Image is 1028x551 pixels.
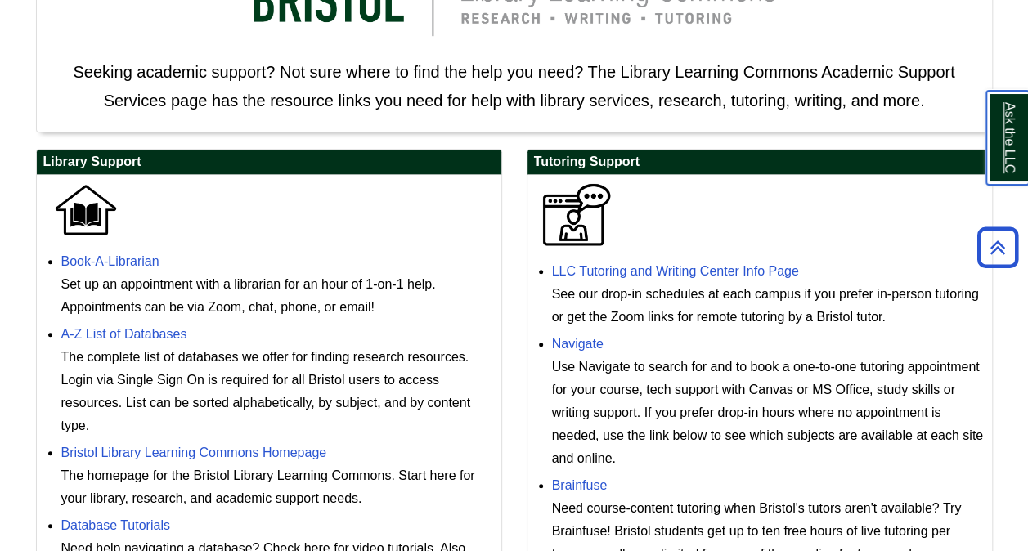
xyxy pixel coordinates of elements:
div: The complete list of databases we offer for finding research resources. Login via Single Sign On ... [61,346,493,437]
h2: Tutoring Support [527,150,992,175]
a: Database Tutorials [61,518,170,532]
a: Brainfuse [552,478,608,492]
a: Back to Top [972,236,1024,258]
div: The homepage for the Bristol Library Learning Commons. Start here for your library, research, and... [61,464,493,510]
a: LLC Tutoring and Writing Center Info Page [552,264,799,278]
span: Seeking academic support? Not sure where to find the help you need? The Library Learning Commons ... [73,63,954,110]
a: Bristol Library Learning Commons Homepage [61,446,327,459]
a: Book-A-Librarian [61,254,159,268]
a: A-Z List of Databases [61,327,187,341]
a: Navigate [552,337,604,351]
div: Use Navigate to search for and to book a one-to-one tutoring appointment for your course, tech su... [552,356,984,470]
div: Set up an appointment with a librarian for an hour of 1-on-1 help. Appointments can be via Zoom, ... [61,273,493,319]
h2: Library Support [37,150,501,175]
div: See our drop-in schedules at each campus if you prefer in-person tutoring or get the Zoom links f... [552,283,984,329]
